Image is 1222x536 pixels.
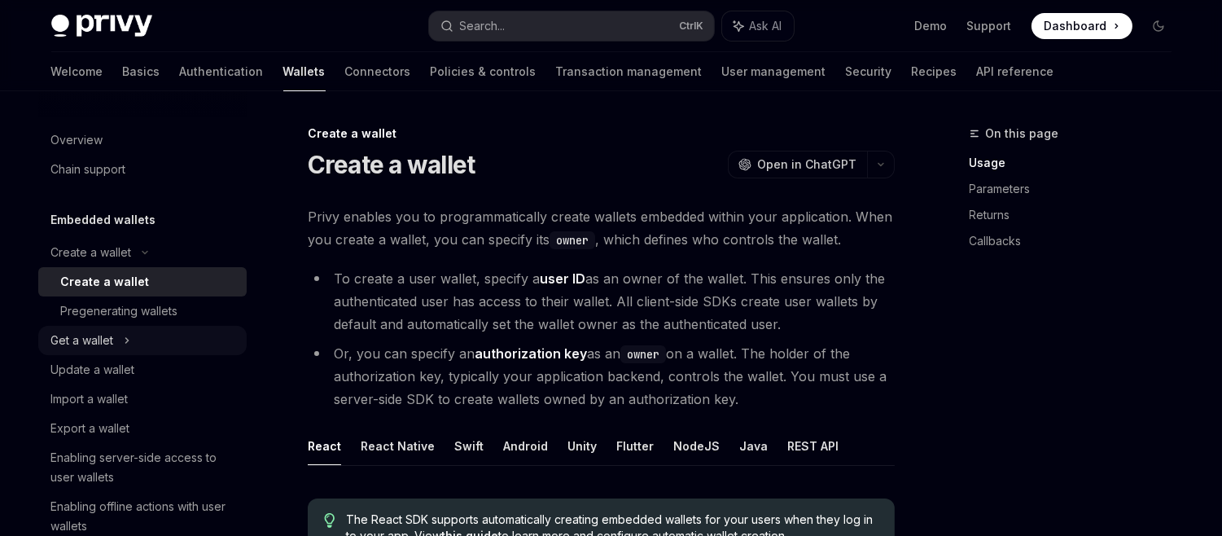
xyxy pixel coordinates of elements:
[722,52,826,91] a: User management
[308,205,895,251] span: Privy enables you to programmatically create wallets embedded within your application. When you c...
[431,52,537,91] a: Policies & controls
[308,342,895,411] li: Or, you can specify an as an on a wallet. The holder of the authorization key, typically your app...
[61,301,178,321] div: Pregenerating wallets
[180,52,264,91] a: Authentication
[38,443,247,492] a: Enabling server-side access to user wallets
[283,52,326,91] a: Wallets
[361,427,435,465] button: React Native
[308,150,475,179] h1: Create a wallet
[550,231,595,249] code: owner
[51,360,135,380] div: Update a wallet
[51,331,114,350] div: Get a wallet
[1045,18,1107,34] span: Dashboard
[750,18,782,34] span: Ask AI
[38,297,247,326] a: Pregenerating wallets
[503,427,548,465] button: Android
[38,414,247,443] a: Export a wallet
[61,272,150,292] div: Create a wallet
[1031,13,1132,39] a: Dashboard
[915,18,948,34] a: Demo
[38,125,247,155] a: Overview
[475,345,587,362] strong: authorization key
[970,150,1185,176] a: Usage
[722,11,794,41] button: Ask AI
[308,427,341,465] button: React
[787,427,839,465] button: REST API
[51,130,103,150] div: Overview
[51,419,130,438] div: Export a wallet
[739,427,768,465] button: Java
[51,243,132,262] div: Create a wallet
[38,384,247,414] a: Import a wallet
[680,20,704,33] span: Ctrl K
[429,11,714,41] button: Search...CtrlK
[51,52,103,91] a: Welcome
[38,267,247,297] a: Create a wallet
[38,155,247,184] a: Chain support
[846,52,892,91] a: Security
[758,156,857,173] span: Open in ChatGPT
[460,16,506,36] div: Search...
[1145,13,1172,39] button: Toggle dark mode
[970,228,1185,254] a: Callbacks
[123,52,160,91] a: Basics
[324,513,335,528] svg: Tip
[567,427,597,465] button: Unity
[970,176,1185,202] a: Parameters
[912,52,957,91] a: Recipes
[616,427,654,465] button: Flutter
[51,160,126,179] div: Chain support
[308,267,895,336] li: To create a user wallet, specify a as an owner of the wallet. This ensures only the authenticated...
[454,427,484,465] button: Swift
[673,427,720,465] button: NodeJS
[977,52,1054,91] a: API reference
[308,125,895,142] div: Create a wallet
[728,151,867,178] button: Open in ChatGPT
[51,15,152,37] img: dark logo
[345,52,411,91] a: Connectors
[51,497,237,536] div: Enabling offline actions with user wallets
[38,355,247,384] a: Update a wallet
[51,210,156,230] h5: Embedded wallets
[986,124,1059,143] span: On this page
[620,345,666,363] code: owner
[51,448,237,487] div: Enabling server-side access to user wallets
[51,389,129,409] div: Import a wallet
[967,18,1012,34] a: Support
[970,202,1185,228] a: Returns
[556,52,703,91] a: Transaction management
[540,270,585,287] strong: user ID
